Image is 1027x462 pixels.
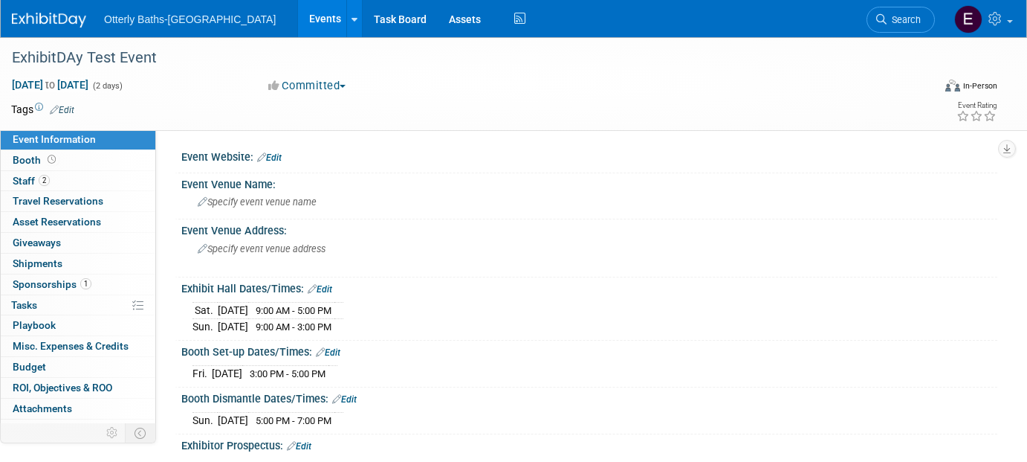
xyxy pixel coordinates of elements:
[100,423,126,443] td: Personalize Event Tab Strip
[1,254,155,274] a: Shipments
[43,79,57,91] span: to
[316,347,340,358] a: Edit
[257,153,282,163] a: Edit
[1,420,155,440] a: more
[256,321,331,333] span: 9:00 AM - 3:00 PM
[852,77,997,100] div: Event Format
[181,434,997,454] div: Exhibitor Prospectus:
[181,146,997,165] div: Event Website:
[1,212,155,232] a: Asset Reservations
[1,399,155,419] a: Attachments
[181,173,997,192] div: Event Venue Name:
[39,175,50,186] span: 2
[866,7,935,33] a: Search
[962,80,997,92] div: In-Person
[181,219,997,238] div: Event Venue Address:
[13,216,101,228] span: Asset Reservations
[218,413,248,429] td: [DATE]
[250,368,325,379] span: 3:00 PM - 5:00 PM
[218,303,248,319] td: [DATE]
[212,366,242,382] td: [DATE]
[50,105,74,115] a: Edit
[887,14,921,25] span: Search
[218,319,248,335] td: [DATE]
[954,5,982,33] img: Ella Colborn
[1,150,155,170] a: Booth
[1,171,155,191] a: Staff2
[1,191,155,211] a: Travel Reservations
[263,78,351,94] button: Committed
[1,275,155,295] a: Sponsorships1
[198,196,317,208] span: Specify event venue name
[256,415,331,426] span: 5:00 PM - 7:00 PM
[1,357,155,377] a: Budget
[308,284,332,295] a: Edit
[192,303,218,319] td: Sat.
[956,102,997,109] div: Event Rating
[11,78,89,92] span: [DATE] [DATE]
[13,361,46,373] span: Budget
[332,394,357,405] a: Edit
[181,277,997,297] div: Exhibit Hall Dates/Times:
[13,237,61,248] span: Giveaways
[11,299,37,311] span: Tasks
[1,233,155,253] a: Giveaways
[80,278,91,289] span: 1
[192,319,218,335] td: Sun.
[10,423,33,435] span: more
[13,382,112,394] span: ROI, Objectives & ROO
[13,319,56,331] span: Playbook
[287,441,311,452] a: Edit
[13,175,50,187] span: Staff
[1,295,155,315] a: Tasks
[91,81,123,91] span: (2 days)
[1,378,155,398] a: ROI, Objectives & ROO
[7,45,913,71] div: ExhibitDAy Test Event
[192,413,218,429] td: Sun.
[198,243,325,254] span: Specify event venue address
[1,336,155,356] a: Misc. Expenses & Credits
[13,133,96,145] span: Event Information
[126,423,156,443] td: Toggle Event Tabs
[1,129,155,150] a: Event Information
[181,388,997,407] div: Booth Dismantle Dates/Times:
[181,341,997,360] div: Booth Set-up Dates/Times:
[13,195,103,207] span: Travel Reservations
[192,366,212,382] td: Fri.
[1,315,155,336] a: Playbook
[45,154,59,165] span: Booth not reserved yet
[13,278,91,290] span: Sponsorships
[12,13,86,28] img: ExhibitDay
[256,305,331,316] span: 9:00 AM - 5:00 PM
[13,154,59,166] span: Booth
[13,340,129,352] span: Misc. Expenses & Credits
[104,13,276,25] span: Otterly Baths-[GEOGRAPHIC_DATA]
[945,80,960,92] img: Format-Inperson.png
[13,257,62,269] span: Shipments
[11,102,74,117] td: Tags
[13,402,72,414] span: Attachments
